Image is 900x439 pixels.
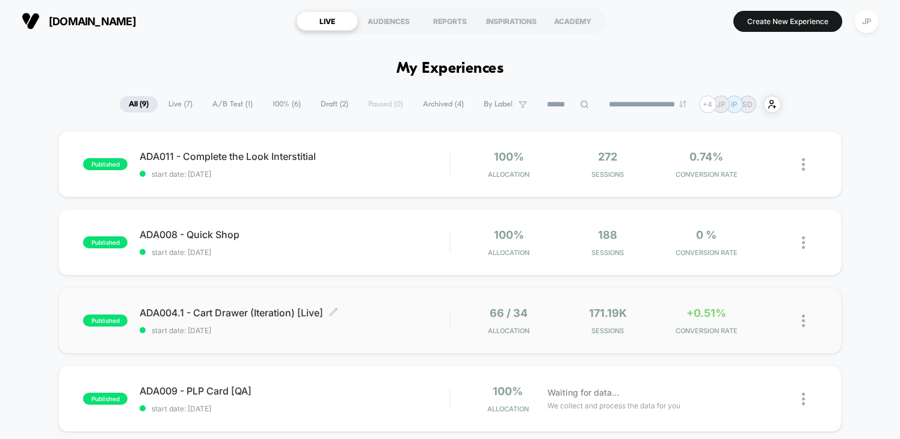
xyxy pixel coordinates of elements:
[598,150,617,163] span: 272
[731,100,738,109] p: IP
[855,10,878,33] div: JP
[488,170,529,179] span: Allocation
[802,315,805,327] img: close
[660,170,753,179] span: CONVERSION RATE
[802,236,805,249] img: close
[49,15,136,28] span: [DOMAIN_NAME]
[83,236,128,248] span: published
[494,229,524,241] span: 100%
[120,96,158,112] span: All ( 9 )
[83,393,128,405] span: published
[561,248,654,257] span: Sessions
[297,11,358,31] div: LIVE
[140,170,449,179] span: start date: [DATE]
[490,307,528,319] span: 66 / 34
[358,11,419,31] div: AUDIENCES
[140,326,449,335] span: start date: [DATE]
[493,385,523,398] span: 100%
[561,327,654,335] span: Sessions
[802,158,805,171] img: close
[699,96,717,113] div: + 4
[742,100,753,109] p: SD
[159,96,202,112] span: Live ( 7 )
[679,100,686,108] img: end
[689,150,723,163] span: 0.74%
[140,229,449,241] span: ADA008 - Quick Shop
[696,229,717,241] span: 0 %
[733,11,842,32] button: Create New Experience
[203,96,262,112] span: A/B Test ( 1 )
[494,150,524,163] span: 100%
[561,170,654,179] span: Sessions
[312,96,357,112] span: Draft ( 2 )
[140,150,449,162] span: ADA011 - Complete the Look Interstitial
[717,100,726,109] p: JP
[487,405,529,413] span: Allocation
[802,393,805,405] img: close
[660,248,753,257] span: CONVERSION RATE
[488,327,529,335] span: Allocation
[598,229,617,241] span: 188
[83,315,128,327] span: published
[140,248,449,257] span: start date: [DATE]
[140,307,449,319] span: ADA004.1 - Cart Drawer (Iteration) [Live]
[542,11,603,31] div: ACADEMY
[396,60,504,78] h1: My Experiences
[851,9,882,34] button: JP
[18,11,140,31] button: [DOMAIN_NAME]
[660,327,753,335] span: CONVERSION RATE
[686,307,726,319] span: +0.51%
[589,307,627,319] span: 171.19k
[481,11,542,31] div: INSPIRATIONS
[22,12,40,30] img: Visually logo
[547,400,680,411] span: We collect and process the data for you
[140,385,449,397] span: ADA009 - PLP Card [QA]
[488,248,529,257] span: Allocation
[83,158,128,170] span: published
[547,386,619,399] span: Waiting for data...
[140,404,449,413] span: start date: [DATE]
[419,11,481,31] div: REPORTS
[264,96,310,112] span: 100% ( 6 )
[484,100,513,109] span: By Label
[414,96,473,112] span: Archived ( 4 )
